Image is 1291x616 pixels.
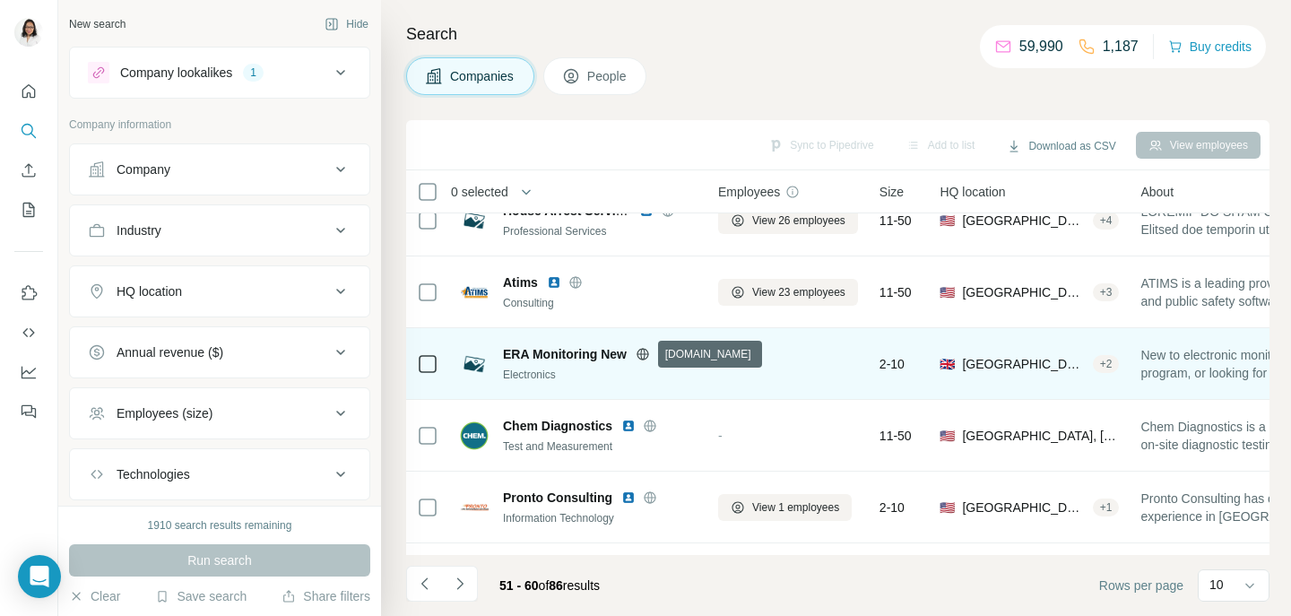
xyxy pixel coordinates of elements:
span: 🇺🇸 [940,212,955,230]
span: of [539,578,550,593]
div: New search [69,16,126,32]
button: Navigate to next page [442,566,478,602]
div: Annual revenue ($) [117,343,223,361]
span: 🇺🇸 [940,499,955,516]
button: Feedback [14,395,43,428]
span: Atims [503,273,538,291]
button: My lists [14,194,43,226]
button: Company [70,148,369,191]
div: Open Intercom Messenger [18,555,61,598]
img: Logo of ERA Monitoring New [460,350,489,378]
span: 0 selected [451,183,508,201]
button: Clear [69,587,120,605]
span: Rows per page [1099,577,1183,594]
button: Quick start [14,75,43,108]
span: results [499,578,600,593]
div: Test and Measurement [503,438,697,455]
span: [GEOGRAPHIC_DATA], [US_STATE] [962,427,1119,445]
span: View 1 employees [752,499,839,516]
img: Logo of Atims [460,278,489,307]
button: Buy credits [1168,34,1252,59]
img: Logo of Chem Diagnostics [460,421,489,450]
span: [GEOGRAPHIC_DATA], [GEOGRAPHIC_DATA]|[GEOGRAPHIC_DATA]|[GEOGRAPHIC_DATA] (OL)|[GEOGRAPHIC_DATA] [962,355,1085,373]
button: View 1 employees [718,494,852,521]
div: Professional Services [503,223,697,239]
button: Save search [155,587,247,605]
span: Pronto Consulting [503,489,612,507]
span: View 23 employees [752,284,845,300]
span: [GEOGRAPHIC_DATA], [US_STATE] [962,499,1085,516]
span: 🇺🇸 [940,427,955,445]
div: Employees (size) [117,404,212,422]
span: 🇺🇸 [940,283,955,301]
button: Industry [70,209,369,252]
div: + 2 [1093,356,1120,372]
div: Consulting [503,295,697,311]
h4: Search [406,22,1269,47]
span: 2-10 [879,355,905,373]
div: Company lookalikes [120,64,232,82]
span: 51 - 60 [499,578,539,593]
p: 10 [1209,576,1224,594]
div: Industry [117,221,161,239]
span: HQ location [940,183,1005,201]
span: [GEOGRAPHIC_DATA], [US_STATE] [962,283,1085,301]
button: Use Surfe on LinkedIn [14,277,43,309]
span: ERA Monitoring New [503,345,627,363]
span: People [587,67,628,85]
span: Chem Diagnostics [503,417,612,435]
div: Company [117,161,170,178]
button: Company lookalikes1 [70,51,369,94]
p: 1,187 [1103,36,1139,57]
span: 11-50 [879,427,912,445]
span: Size [879,183,904,201]
div: 1910 search results remaining [148,517,292,534]
span: 🇬🇧 [940,355,955,373]
div: + 3 [1093,284,1120,300]
img: LinkedIn logo [547,275,561,290]
span: View 26 employees [752,213,845,229]
div: Electronics [503,367,697,383]
span: About [1140,183,1174,201]
img: LinkedIn logo [621,490,636,505]
button: Enrich CSV [14,154,43,187]
img: Logo of House Arrest Services Michigan [460,206,489,235]
img: LinkedIn logo [621,419,636,433]
div: + 4 [1093,213,1120,229]
button: Employees (size) [70,392,369,435]
div: Information Technology [503,510,697,526]
span: 11-50 [879,283,912,301]
button: Share filters [282,587,370,605]
span: - [718,357,723,371]
span: 11-50 [879,212,912,230]
button: Annual revenue ($) [70,331,369,374]
span: [GEOGRAPHIC_DATA] [962,212,1085,230]
div: 1 [243,65,264,81]
button: Dashboard [14,356,43,388]
button: View 23 employees [718,279,858,306]
span: House Arrest Services [US_STATE] [503,204,712,218]
button: Use Surfe API [14,317,43,349]
span: 86 [549,578,563,593]
div: HQ location [117,282,182,300]
button: Hide [312,11,381,38]
span: Companies [450,67,516,85]
button: Technologies [70,453,369,496]
div: + 1 [1093,499,1120,516]
img: Logo of Pronto Consulting [460,493,489,522]
button: HQ location [70,270,369,313]
button: View 26 employees [718,207,858,234]
span: Employees [718,183,780,201]
span: 2-10 [879,499,905,516]
div: Technologies [117,465,190,483]
button: Search [14,115,43,147]
button: Navigate to previous page [406,566,442,602]
img: Avatar [14,18,43,47]
p: Company information [69,117,370,133]
p: 59,990 [1019,36,1063,57]
button: Download as CSV [994,133,1128,160]
span: - [718,429,723,443]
